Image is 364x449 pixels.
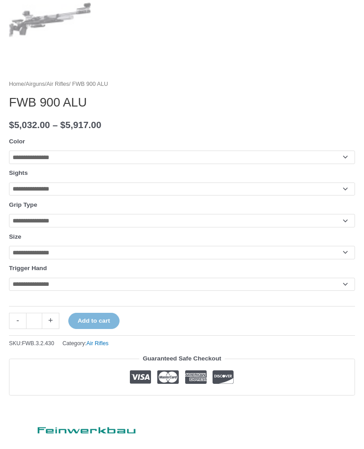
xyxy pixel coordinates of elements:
[9,339,54,349] span: SKU:
[9,313,26,329] a: -
[60,120,65,130] span: $
[9,170,28,177] label: Sights
[86,341,108,347] a: Air Rifles
[9,265,47,272] label: Trigger Hand
[53,120,58,130] span: –
[42,313,59,329] a: +
[9,138,25,145] label: Color
[9,96,355,111] h1: FWB 900 ALU
[26,81,45,88] a: Airguns
[68,313,120,329] button: Add to cart
[9,402,355,413] iframe: Customer reviews powered by Trustpilot
[9,234,21,240] label: Size
[9,419,144,438] a: Feinwerkbau
[46,81,69,88] a: Air Rifles
[9,81,24,88] a: Home
[9,202,37,209] label: Grip Type
[26,313,42,329] input: Product quantity
[9,120,14,130] span: $
[139,353,225,365] legend: Guaranteed Safe Checkout
[9,80,355,90] nav: Breadcrumb
[22,341,54,347] span: FWB.3.2.430
[60,120,101,130] bdi: 5,917.00
[9,120,50,130] bdi: 5,032.00
[62,339,109,349] span: Category:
